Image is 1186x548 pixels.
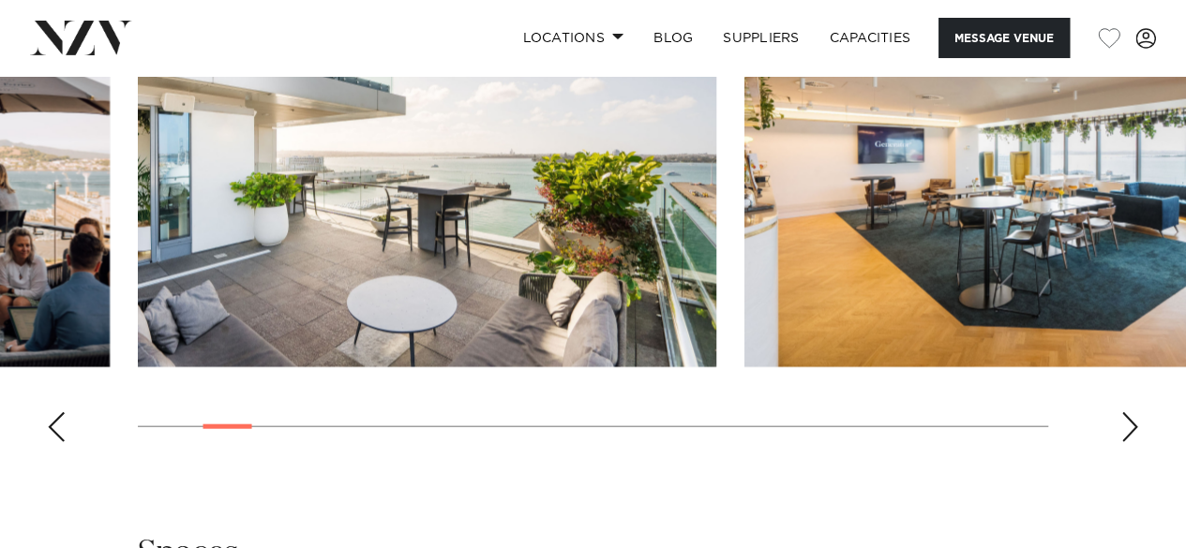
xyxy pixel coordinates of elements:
[938,18,1070,58] button: Message Venue
[815,18,926,58] a: Capacities
[708,18,814,58] a: SUPPLIERS
[30,21,132,54] img: nzv-logo.png
[507,18,638,58] a: Locations
[638,18,708,58] a: BLOG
